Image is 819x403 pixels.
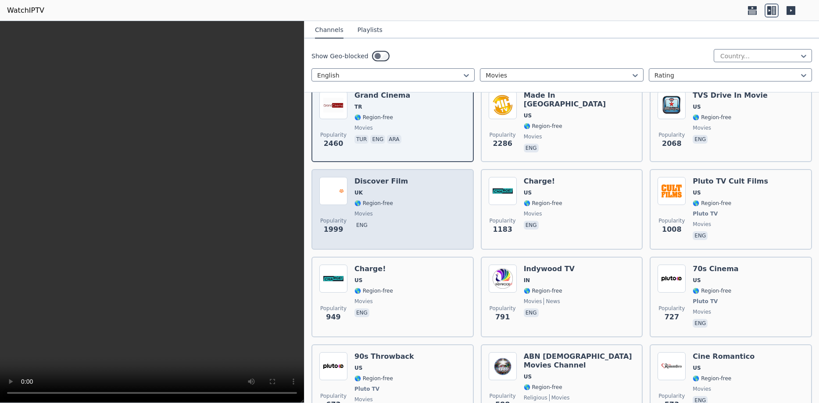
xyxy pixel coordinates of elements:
[524,177,562,186] h6: Charge!
[490,217,516,224] span: Popularity
[662,138,682,149] span: 2068
[493,138,512,149] span: 2286
[693,265,738,273] h6: 70s Cinema
[524,352,635,370] h6: ABN [DEMOGRAPHIC_DATA] Movies Channel
[326,312,340,322] span: 949
[7,5,44,16] a: WatchIPTV
[354,103,362,110] span: TR
[693,91,768,100] h6: TVS Drive In Movie
[693,319,708,328] p: eng
[319,265,347,293] img: Charge!
[524,200,562,207] span: 🌎 Region-free
[658,305,685,312] span: Popularity
[490,305,516,312] span: Popularity
[693,352,755,361] h6: Cine Romantico
[524,277,530,284] span: IN
[544,298,560,305] span: news
[524,308,539,317] p: eng
[524,287,562,294] span: 🌎 Region-free
[693,385,711,392] span: movies
[524,189,532,196] span: US
[489,352,517,380] img: ABN Bible Movies Channel
[665,312,679,322] span: 727
[319,91,347,119] img: Grand Cinema
[549,394,570,401] span: movies
[354,298,373,305] span: movies
[658,177,686,205] img: Pluto TV Cult Films
[354,200,393,207] span: 🌎 Region-free
[320,392,347,399] span: Popularity
[658,131,685,138] span: Popularity
[493,224,512,235] span: 1183
[693,189,701,196] span: US
[693,231,708,240] p: eng
[354,385,379,392] span: Pluto TV
[693,308,711,315] span: movies
[495,312,510,322] span: 791
[354,375,393,382] span: 🌎 Region-free
[693,210,718,217] span: Pluto TV
[354,308,369,317] p: eng
[370,135,385,144] p: eng
[658,265,686,293] img: 70s Cinema
[354,221,369,230] p: eng
[524,373,532,380] span: US
[524,144,539,152] p: eng
[524,394,547,401] span: religious
[524,133,542,140] span: movies
[489,91,517,119] img: Made In Hollywood
[693,287,731,294] span: 🌎 Region-free
[354,396,373,403] span: movies
[524,123,562,130] span: 🌎 Region-free
[320,305,347,312] span: Popularity
[693,114,731,121] span: 🌎 Region-free
[693,221,711,228] span: movies
[490,131,516,138] span: Popularity
[320,217,347,224] span: Popularity
[524,112,532,119] span: US
[693,277,701,284] span: US
[658,91,686,119] img: TVS Drive In Movie
[354,124,373,131] span: movies
[490,392,516,399] span: Popularity
[693,103,701,110] span: US
[693,298,718,305] span: Pluto TV
[524,210,542,217] span: movies
[324,138,343,149] span: 2460
[662,224,682,235] span: 1008
[693,124,711,131] span: movies
[658,352,686,380] img: Cine Romantico
[354,277,362,284] span: US
[354,177,408,186] h6: Discover Film
[315,22,343,39] button: Channels
[693,364,701,371] span: US
[693,200,731,207] span: 🌎 Region-free
[354,265,393,273] h6: Charge!
[524,265,575,273] h6: Indywood TV
[489,177,517,205] img: Charge!
[320,131,347,138] span: Popularity
[354,210,373,217] span: movies
[319,352,347,380] img: 90s Throwback
[354,364,362,371] span: US
[658,217,685,224] span: Popularity
[358,22,383,39] button: Playlists
[524,221,539,230] p: eng
[354,352,414,361] h6: 90s Throwback
[387,135,401,144] p: ara
[354,287,393,294] span: 🌎 Region-free
[524,91,635,109] h6: Made In [GEOGRAPHIC_DATA]
[693,135,708,144] p: eng
[489,265,517,293] img: Indywood TV
[658,392,685,399] span: Popularity
[354,114,393,121] span: 🌎 Region-free
[354,135,368,144] p: tur
[524,384,562,391] span: 🌎 Region-free
[354,189,363,196] span: UK
[524,298,542,305] span: movies
[693,375,731,382] span: 🌎 Region-free
[311,52,368,60] label: Show Geo-blocked
[693,177,768,186] h6: Pluto TV Cult Films
[324,224,343,235] span: 1999
[354,91,410,100] h6: Grand Cinema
